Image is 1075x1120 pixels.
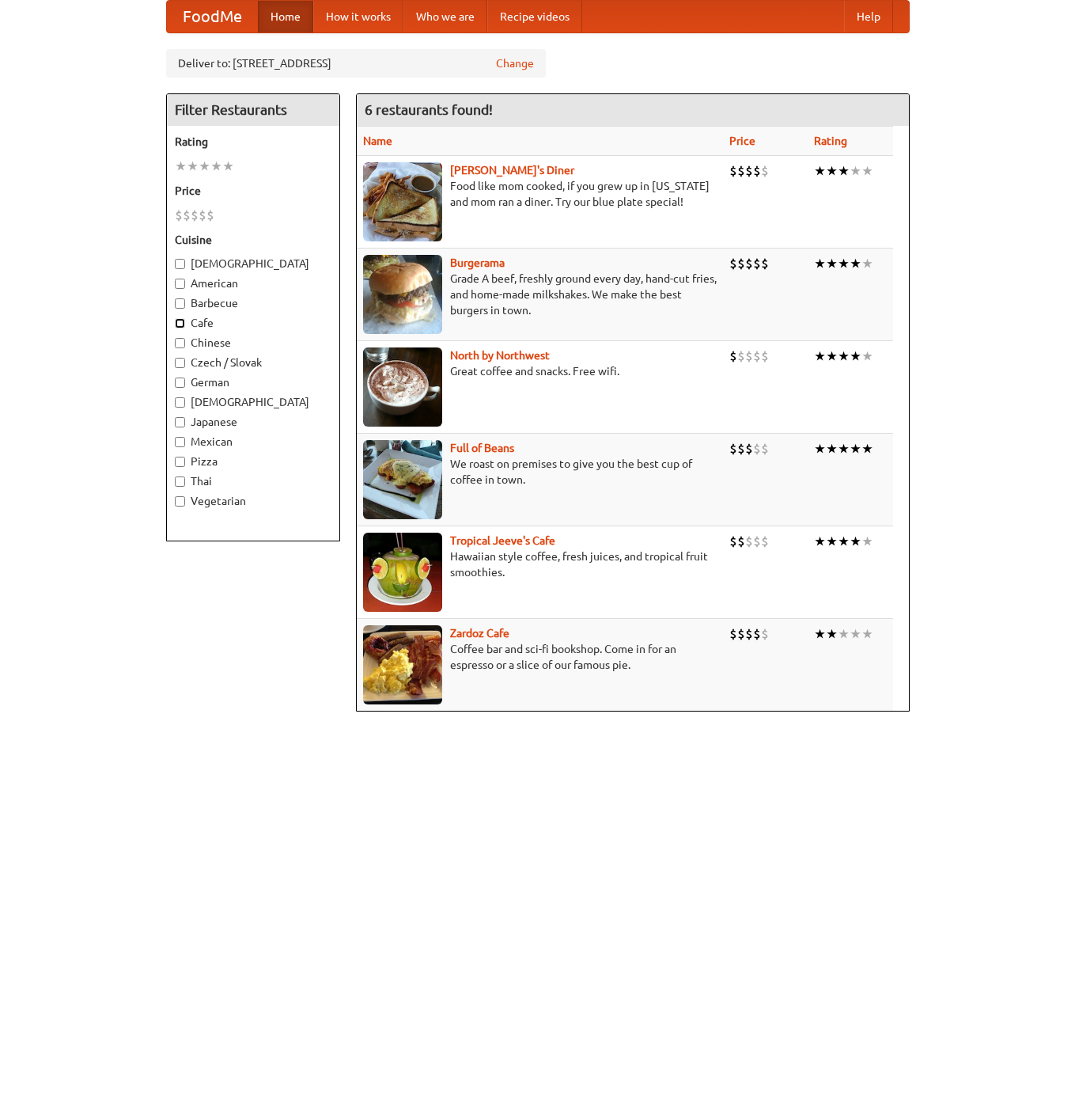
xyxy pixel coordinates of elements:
[167,1,258,32] a: FoodMe
[814,625,826,643] li: ★
[745,440,753,457] li: $
[175,134,331,150] h5: Rating
[814,135,847,147] a: Rating
[175,232,331,248] h5: Cuisine
[826,625,838,643] li: ★
[175,318,185,328] input: Cafe
[175,457,185,467] input: Pizza
[175,378,185,388] input: German
[850,440,861,457] li: ★
[861,162,873,180] li: ★
[737,347,745,365] li: $
[814,347,826,365] li: ★
[450,627,509,640] a: Zardoz Cafe
[403,1,487,32] a: Who we are
[814,255,826,272] li: ★
[450,534,555,547] a: Tropical Jeeve's Cafe
[850,625,861,643] li: ★
[761,255,769,272] li: $
[826,162,838,180] li: ★
[199,207,206,224] li: $
[175,315,331,331] label: Cafe
[487,1,582,32] a: Recipe videos
[450,256,505,269] a: Burgerama
[167,94,339,126] h4: Filter Restaurants
[363,549,717,580] p: Hawaiian style coffee, fresh juices, and tropical fruit smoothies.
[175,414,331,430] label: Japanese
[313,1,403,32] a: How it works
[753,625,761,643] li: $
[753,533,761,550] li: $
[753,255,761,272] li: $
[737,533,745,550] li: $
[450,349,550,362] a: North by Northwest
[814,440,826,457] li: ★
[175,279,185,289] input: American
[175,434,331,450] label: Mexican
[175,158,187,175] li: ★
[753,440,761,457] li: $
[363,271,717,318] p: Grade A beef, freshly ground every day, hand-cut fries, and home-made milkshakes. We make the bes...
[850,347,861,365] li: ★
[210,158,222,175] li: ★
[753,162,761,180] li: $
[175,394,331,410] label: [DEMOGRAPHIC_DATA]
[761,347,769,365] li: $
[206,207,214,224] li: $
[729,440,737,457] li: $
[175,473,331,489] label: Thai
[745,255,753,272] li: $
[175,183,331,199] h5: Price
[363,178,717,210] p: Food like mom cooked, if you grew up in [US_STATE] and mom ran a diner. Try our blue plate special!
[761,440,769,457] li: $
[737,440,745,457] li: $
[729,135,755,147] a: Price
[826,347,838,365] li: ★
[363,456,717,488] p: We roast on premises to give you the best cup of coffee in town.
[175,207,183,224] li: $
[450,164,574,177] a: [PERSON_NAME]'s Diner
[729,162,737,180] li: $
[363,625,442,704] img: zardoz.jpg
[761,625,769,643] li: $
[175,298,185,309] input: Barbecue
[363,440,442,519] img: beans.jpg
[753,347,761,365] li: $
[745,162,753,180] li: $
[175,374,331,390] label: German
[737,162,745,180] li: $
[496,55,534,71] a: Change
[175,358,185,368] input: Czech / Slovak
[838,347,850,365] li: ★
[814,162,826,180] li: ★
[729,533,737,550] li: $
[187,158,199,175] li: ★
[850,162,861,180] li: ★
[737,255,745,272] li: $
[175,417,185,427] input: Japanese
[363,347,442,427] img: north.jpg
[166,49,546,78] div: Deliver to: [STREET_ADDRESS]
[363,255,442,334] img: burgerama.jpg
[838,440,850,457] li: ★
[745,347,753,365] li: $
[175,437,185,447] input: Mexican
[850,255,861,272] li: ★
[175,335,331,351] label: Chinese
[745,625,753,643] li: $
[363,641,717,673] p: Coffee bar and sci-fi bookshop. Come in for an espresso or a slice of our famous pie.
[363,162,442,241] img: sallys.jpg
[861,255,873,272] li: ★
[826,255,838,272] li: ★
[363,135,392,147] a: Name
[175,493,331,509] label: Vegetarian
[761,533,769,550] li: $
[175,295,331,311] label: Barbecue
[838,533,850,550] li: ★
[175,397,185,408] input: [DEMOGRAPHIC_DATA]
[737,625,745,643] li: $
